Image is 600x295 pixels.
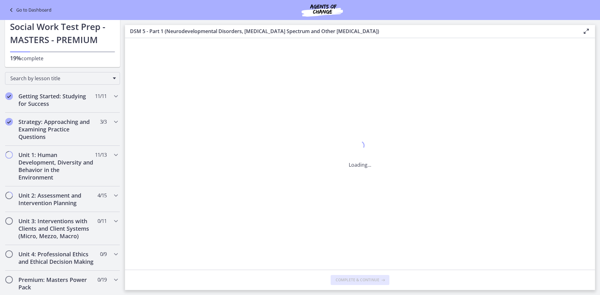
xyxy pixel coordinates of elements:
i: Completed [5,92,13,100]
span: 0 / 19 [97,276,107,283]
a: Go to Dashboard [7,6,52,14]
span: 4 / 15 [97,192,107,199]
span: Search by lesson title [10,75,110,82]
button: Complete & continue [331,275,389,285]
h2: Getting Started: Studying for Success [18,92,95,107]
img: Agents of Change [285,2,360,17]
p: Loading... [349,161,371,169]
h2: Strategy: Approaching and Examining Practice Questions [18,118,95,140]
h2: Unit 4: Professional Ethics and Ethical Decision Making [18,250,95,265]
h2: Unit 2: Assessment and Intervention Planning [18,192,95,207]
h2: Unit 3: Interventions with Clients and Client Systems (Micro, Mezzo, Macro) [18,217,95,240]
span: 11 / 13 [95,151,107,159]
div: 1 [349,139,371,154]
i: Completed [5,118,13,125]
span: 11 / 11 [95,92,107,100]
p: complete [10,54,115,62]
span: 3 / 3 [100,118,107,125]
span: 19% [10,54,21,62]
span: 0 / 9 [100,250,107,258]
span: 0 / 11 [97,217,107,225]
div: Search by lesson title [5,72,120,85]
h2: Premium: Masters Power Pack [18,276,95,291]
h3: DSM 5 - Part 1 (Neurodevelopmental Disorders, [MEDICAL_DATA] Spectrum and Other [MEDICAL_DATA]) [130,27,572,35]
h2: Unit 1: Human Development, Diversity and Behavior in the Environment [18,151,95,181]
span: Complete & continue [336,278,379,283]
h1: Agents of Change - Social Work Test Prep - MASTERS - PREMIUM [10,7,115,46]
